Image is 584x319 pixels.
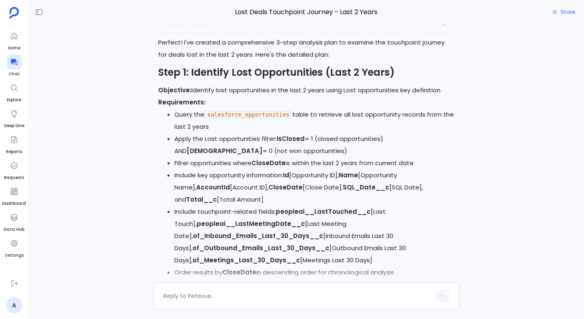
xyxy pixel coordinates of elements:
li: Filter opportunities where is within the last 2 years from current date [174,157,454,169]
a: A [6,297,22,313]
code: salesforce_opportunities [204,111,292,118]
a: Explore [7,81,21,103]
a: Home [7,29,21,51]
strong: CloseDate [268,183,303,191]
strong: peopleai__LastTouched__c [276,207,371,216]
span: Data Hub [4,226,24,233]
li: Include touchpoint-related fields: [Last Touch], [Last Meeting Date], [Inbound Emails Last 30 Day... [174,206,454,266]
a: Reports [6,132,22,155]
span: Chat [7,71,21,77]
span: Requests [4,174,24,181]
a: Data Hub [4,210,24,233]
strong: of_Outbound_Emails_Last_30_Days__c [193,244,329,252]
button: Share [547,6,580,18]
a: Settings [5,236,24,259]
strong: IsClosed [277,134,305,143]
strong: Step 1: Identify Lost Opportunities (Last 2 Years) [158,66,395,79]
span: Explore [7,97,21,103]
span: Settings [5,252,24,259]
strong: CloseDate [251,159,286,167]
li: Include key opportunity information: [Opportunity ID], [Opportunity Name], [Account ID], [Close D... [174,169,454,206]
li: Apply the Lost opportunities filter: = 1 (closed opportunities) AND = 0 (not won opportunities) [174,133,454,157]
strong: AccountId [196,183,230,191]
img: petavue logo [9,7,19,19]
strong: Objective: [158,86,191,94]
strong: Requirements: [158,98,206,106]
p: Identify lost opportunities in the last 2 years using Lost opportunities key definition [158,84,454,96]
strong: SQL_Date__c [343,183,389,191]
a: Dashboard [2,184,26,207]
span: Deep Dive [4,123,24,129]
strong: Name [339,171,358,179]
p: Perfect! I've created a comprehensive 3-step analysis plan to examine the touchpoint journey for ... [158,36,454,61]
strong: peopleai__LastMeetingDate__c [197,219,305,228]
span: Home [7,45,21,51]
strong: of_Inbound_Emails_Last_30_Days__c [193,232,323,240]
span: Dashboard [2,200,26,207]
span: Reports [6,149,22,155]
strong: of_Meetings_Last_30_Days__c [193,256,300,264]
span: Lost Deals Touchpoint Journey - Last 2 Years [153,7,459,17]
strong: [DEMOGRAPHIC_DATA] [187,147,262,155]
a: Chat [7,55,21,77]
strong: Id [283,171,289,179]
a: Requests [4,158,24,181]
li: Query the table to retrieve all lost opportunity records from the last 2 years [174,108,454,133]
strong: Total__c [186,195,217,204]
a: Deep Dive [4,106,24,129]
span: Share [560,9,575,15]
